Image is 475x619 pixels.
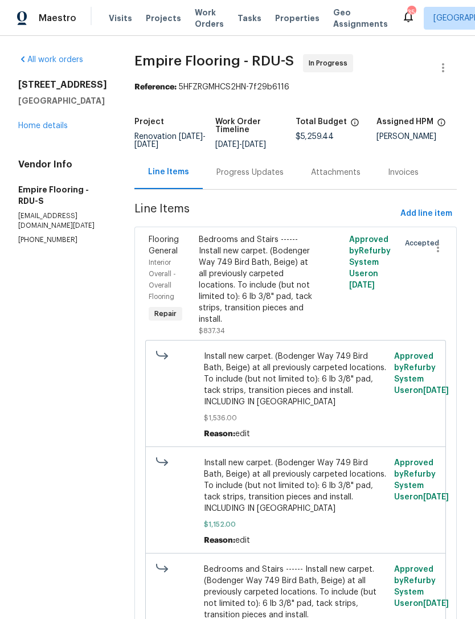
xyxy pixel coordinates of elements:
span: In Progress [309,58,352,69]
div: 5HFZRGMHCS2HN-7f29b6116 [134,81,457,93]
h5: Project [134,118,164,126]
span: [DATE] [349,281,375,289]
span: Properties [275,13,320,24]
h4: Vendor Info [18,159,107,170]
h5: Total Budget [296,118,347,126]
span: [DATE] [423,387,449,395]
span: - [134,133,206,149]
span: Repair [150,308,181,319]
span: Install new carpet. (Bodenger Way 749 Bird Bath, Beige) at all previously carpeted locations. To ... [204,457,388,514]
div: [PERSON_NAME] [376,133,457,141]
span: [DATE] [134,141,158,149]
h5: Empire Flooring - RDU-S [18,184,107,207]
span: Tasks [237,14,261,22]
h2: [STREET_ADDRESS] [18,79,107,91]
p: [EMAIL_ADDRESS][DOMAIN_NAME][DATE] [18,211,107,231]
span: Reason: [204,536,235,544]
span: The total cost of line items that have been proposed by Opendoor. This sum includes line items th... [350,118,359,133]
span: [DATE] [242,141,266,149]
span: Approved by Refurby System User on [394,565,449,608]
span: - [215,141,266,149]
span: Work Orders [195,7,224,30]
span: Approved by Refurby System User on [394,459,449,501]
span: Approved by Refurby System User on [349,236,391,289]
a: All work orders [18,56,83,64]
span: $1,152.00 [204,519,388,530]
span: Interior Overall - Overall Flooring [149,259,176,300]
h5: Work Order Timeline [215,118,296,134]
p: [PHONE_NUMBER] [18,235,107,245]
span: $5,259.44 [296,133,334,141]
span: edit [235,430,250,438]
span: Geo Assignments [333,7,388,30]
h5: [GEOGRAPHIC_DATA] [18,95,107,106]
span: Empire Flooring - RDU-S [134,54,294,68]
span: [DATE] [179,133,203,141]
span: [DATE] [215,141,239,149]
div: Bedrooms and Stairs ------ Install new carpet. (Bodenger Way 749 Bird Bath, Beige) at all previou... [199,234,317,325]
b: Reference: [134,83,177,91]
span: Renovation [134,133,206,149]
div: 35 [407,7,415,18]
a: Home details [18,122,68,130]
span: $1,536.00 [204,412,388,424]
span: Approved by Refurby System User on [394,352,449,395]
div: Line Items [148,166,189,178]
span: Install new carpet. (Bodenger Way 749 Bird Bath, Beige) at all previously carpeted locations. To ... [204,351,388,408]
button: Add line item [396,203,457,224]
span: Add line item [400,207,452,221]
span: Flooring General [149,236,179,255]
span: The hpm assigned to this work order. [437,118,446,133]
span: Visits [109,13,132,24]
span: Projects [146,13,181,24]
div: Invoices [388,167,419,178]
span: Accepted [405,237,444,249]
div: Progress Updates [216,167,284,178]
span: edit [235,536,250,544]
div: Attachments [311,167,361,178]
span: [DATE] [423,493,449,501]
span: Reason: [204,430,235,438]
h5: Assigned HPM [376,118,433,126]
span: [DATE] [423,600,449,608]
span: $837.34 [199,327,225,334]
span: Maestro [39,13,76,24]
span: Line Items [134,203,396,224]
